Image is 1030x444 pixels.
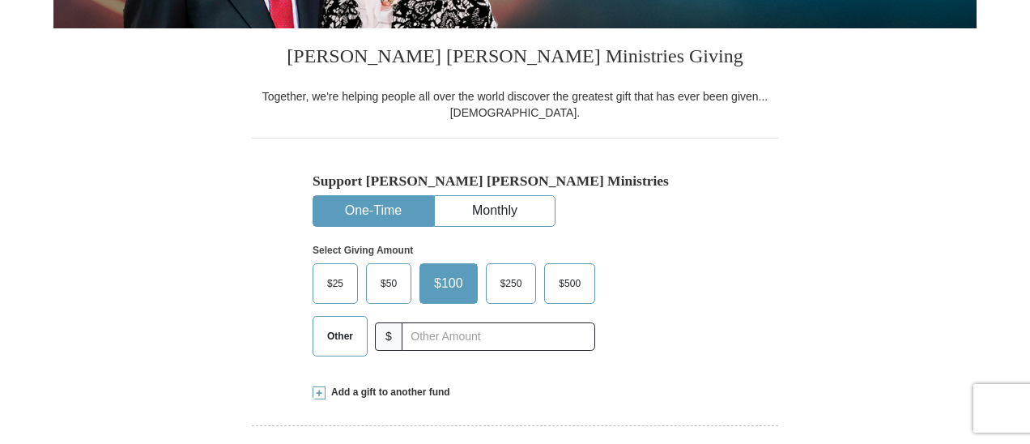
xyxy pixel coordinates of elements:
span: Add a gift to another fund [326,386,450,399]
span: $ [375,322,402,351]
h3: [PERSON_NAME] [PERSON_NAME] Ministries Giving [252,28,778,88]
span: Other [319,324,361,348]
span: $25 [319,271,351,296]
span: $50 [372,271,405,296]
span: $250 [492,271,530,296]
span: $500 [551,271,589,296]
strong: Select Giving Amount [313,245,413,256]
button: One-Time [313,196,433,226]
input: Other Amount [402,322,595,351]
span: $100 [426,271,471,296]
button: Monthly [435,196,555,226]
h5: Support [PERSON_NAME] [PERSON_NAME] Ministries [313,173,717,190]
div: Together, we're helping people all over the world discover the greatest gift that has ever been g... [252,88,778,121]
